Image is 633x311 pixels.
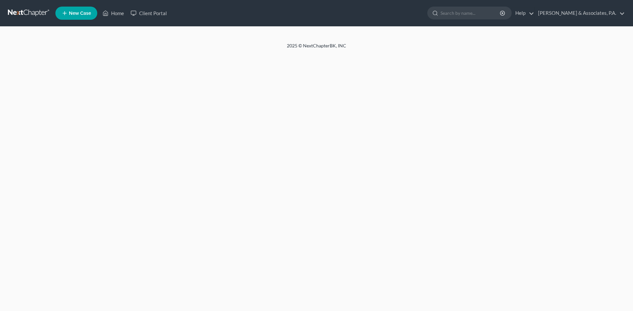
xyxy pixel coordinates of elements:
input: Search by name... [440,7,501,19]
a: Client Portal [127,7,170,19]
a: Home [99,7,127,19]
a: Help [512,7,534,19]
span: New Case [69,11,91,16]
div: 2025 © NextChapterBK, INC [129,42,504,54]
a: [PERSON_NAME] & Associates, P.A. [535,7,625,19]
